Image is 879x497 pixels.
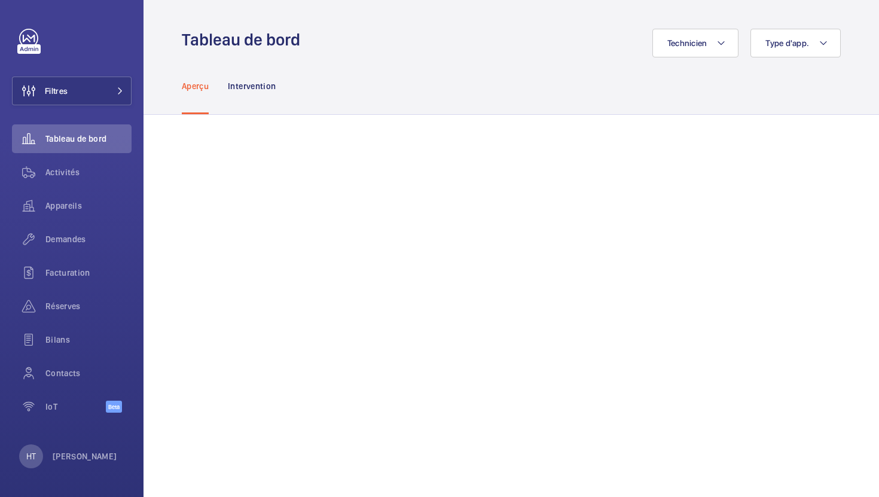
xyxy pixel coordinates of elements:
span: Contacts [45,367,132,379]
span: Filtres [45,85,68,97]
span: Facturation [45,267,132,279]
p: Aperçu [182,80,209,92]
span: Type d'app. [765,38,809,48]
p: [PERSON_NAME] [53,450,117,462]
span: Réserves [45,300,132,312]
span: Bilans [45,334,132,346]
button: Technicien [652,29,739,57]
span: Demandes [45,233,132,245]
span: Technicien [667,38,707,48]
p: Intervention [228,80,276,92]
button: Filtres [12,77,132,105]
p: HT [26,450,36,462]
span: Appareils [45,200,132,212]
span: Activités [45,166,132,178]
button: Type d'app. [750,29,841,57]
span: Beta [106,401,122,413]
span: Tableau de bord [45,133,132,145]
span: IoT [45,401,106,413]
h1: Tableau de bord [182,29,307,51]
